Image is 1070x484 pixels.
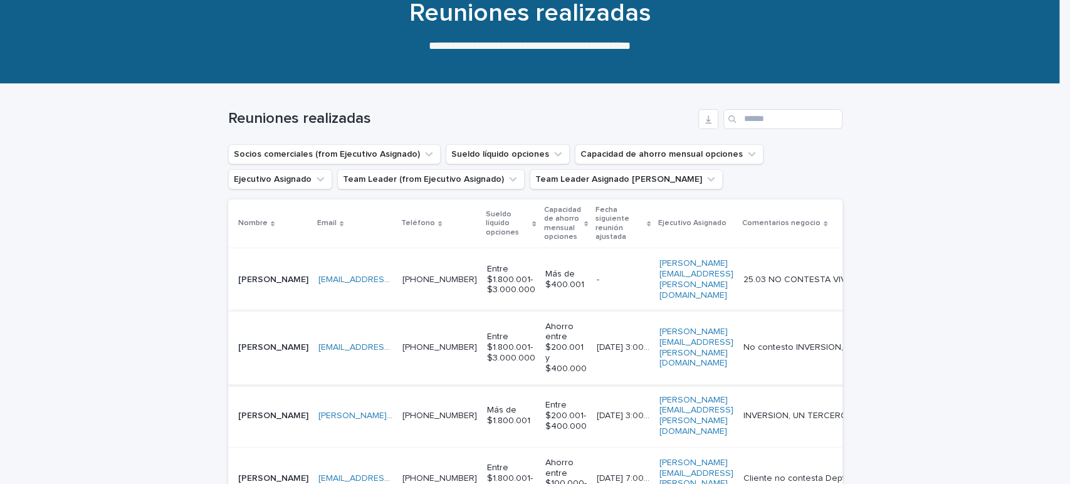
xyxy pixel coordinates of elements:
h1: Reuniones realizadas [228,110,693,128]
p: Comentarios negocio [742,216,821,230]
p: Entre $1.800.001- $3.000.000 [487,332,535,363]
div: 25.03 NO CONTESTA VIVIR, PROVIDENCIA, ESTUDIO, 1D RENTA: 2.5 AHORRO 10% ESTA FULL PEGA, ESCRIBIR ... [743,275,921,285]
p: [PERSON_NAME] [238,272,311,285]
button: Ejecutivo Asignado [228,169,332,189]
div: INVERSION, UN TERCERO HABLO DE INVERSION, INDEPENDIENTE, TIENE RECURSOS APROX. 15 MILLONES EDAD: ... [743,411,921,421]
input: Search [723,109,842,129]
p: 5/2/2025 3:00 PM [597,408,652,421]
button: Sueldo líquido opciones [446,144,570,164]
button: Team Leader (from Ejecutivo Asignado) [337,169,525,189]
a: [PERSON_NAME][EMAIL_ADDRESS][PERSON_NAME][DOMAIN_NAME] [659,258,733,300]
button: Socios comerciales (from Ejecutivo Asignado) [228,144,441,164]
p: [PERSON_NAME] [238,340,311,353]
button: Team Leader Asignado LLamados [530,169,723,189]
p: Más de $400.001 [545,269,587,290]
a: [PERSON_NAME][EMAIL_ADDRESS][PERSON_NAME][DOMAIN_NAME] [318,411,597,420]
p: Teléfono [401,216,435,230]
a: [PHONE_NUMBER] [402,343,477,352]
div: No contesto INVERSION, 1D-1B o 2D RENTA 2.8 AHORRO: 40 MILLONES TEIENE INVERSIONES PAGA HIPOTECAR... [743,342,921,353]
a: [PHONE_NUMBER] [402,275,477,284]
p: Entre $1.800.001- $3.000.000 [487,264,535,295]
p: Capacidad de ahorro mensual opciones [544,203,581,245]
p: 24/3/2025 7:00 PM [597,471,652,484]
p: [PERSON_NAME] [238,471,311,484]
p: - [597,272,602,285]
button: Capacidad de ahorro mensual opciones [575,144,763,164]
a: [PERSON_NAME][EMAIL_ADDRESS][PERSON_NAME][DOMAIN_NAME] [659,327,733,369]
a: [EMAIL_ADDRESS][DOMAIN_NAME] [318,343,460,352]
p: Email [317,216,337,230]
a: [PHONE_NUMBER] [402,411,477,420]
a: [EMAIL_ADDRESS][DOMAIN_NAME] [318,275,460,284]
p: 10/2/2025 3:00 PM [597,340,652,353]
p: Nombre [238,216,268,230]
a: [EMAIL_ADDRESS][DOMAIN_NAME] [318,474,460,483]
a: [PHONE_NUMBER] [402,474,477,483]
a: [PERSON_NAME][EMAIL_ADDRESS][PERSON_NAME][DOMAIN_NAME] [659,395,733,437]
p: Ahorro entre $200.001 y $400.000 [545,322,587,374]
p: Fecha siguiente reunión ajustada [595,203,644,245]
p: Sueldo líquido opciones [486,208,530,239]
div: Cliente no contesta Depto 1B Estacionamiemto- Ñuñoa- Macul para su hija estudiara en esa zona. En... [743,473,921,484]
p: [PERSON_NAME] [238,408,311,421]
p: Ejecutivo Asignado [658,216,726,230]
p: Más de $1.800.001 [487,405,535,426]
p: Entre $200.001- $400.000 [545,400,587,431]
